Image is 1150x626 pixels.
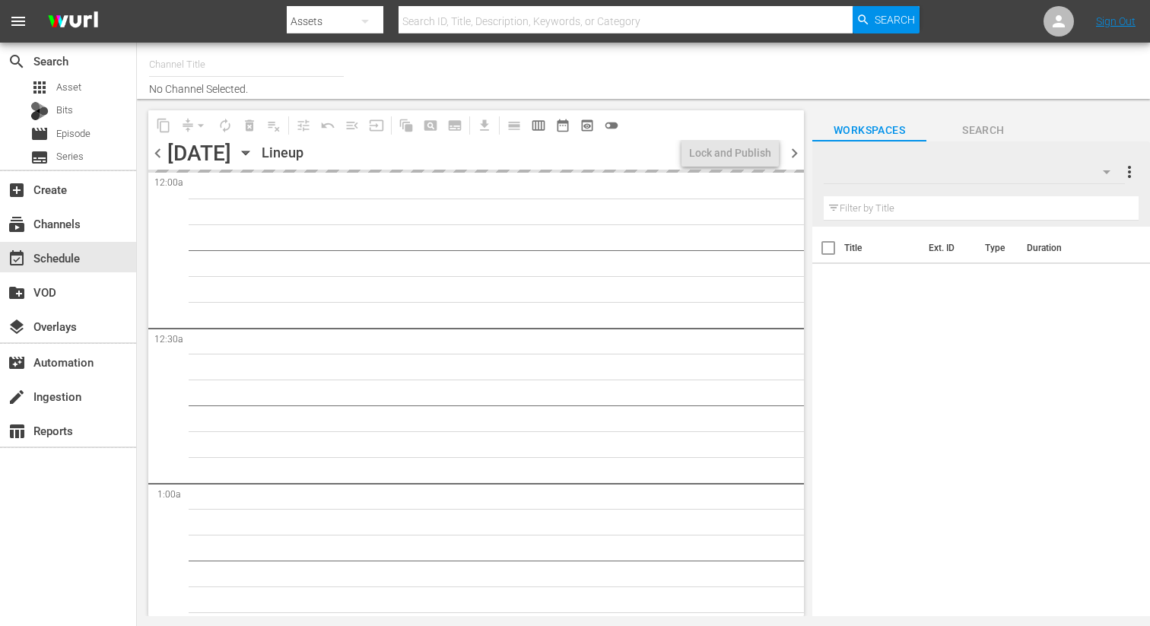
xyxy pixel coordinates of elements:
[1120,154,1139,190] button: more_vert
[418,113,443,138] span: Create Search Block
[599,113,624,138] span: 24 hours Lineup View is OFF
[148,144,167,163] span: chevron_left
[364,113,389,138] span: Update Metadata from Key Asset
[681,139,779,167] button: Lock and Publish
[56,149,84,164] span: Series
[8,215,26,234] span: Channels
[689,139,771,167] div: Lock and Publish
[37,4,110,40] img: ans4CAIJ8jUAAAAAAAAAAAAAAAAAAAAAAAAgQb4GAAAAAAAAAAAAAAAAAAAAAAAAJMjXAAAAAAAAAAAAAAAAAAAAAAAAgAT5G...
[875,6,915,33] span: Search
[149,46,688,95] div: No Channel Selected.
[531,118,546,133] span: calendar_view_week_outlined
[853,6,920,33] button: Search
[8,284,26,302] span: VOD
[151,113,176,138] span: Copy Lineup
[262,145,303,161] div: Lineup
[551,113,575,138] span: Month Calendar View
[575,113,599,138] span: View Backup
[30,78,49,97] span: Asset
[526,113,551,138] span: Week Calendar View
[237,113,262,138] span: Select an event to delete
[1120,163,1139,181] span: more_vert
[316,113,340,138] span: Revert to Primary Episode
[176,113,213,138] span: Remove Gaps & Overlaps
[262,113,286,138] span: Clear Lineup
[443,113,467,138] span: Create Series Block
[8,318,26,336] span: Overlays
[30,125,49,143] span: Episode
[604,118,619,133] span: toggle_off
[467,110,497,140] span: Download as CSV
[497,110,526,140] span: Day Calendar View
[976,227,1018,269] th: Type
[1096,15,1136,27] a: Sign Out
[8,249,26,268] span: Schedule
[340,113,364,138] span: Fill episodes with ad slates
[8,52,26,71] span: Search
[30,102,49,120] div: Bits
[167,141,231,166] div: [DATE]
[920,227,975,269] th: Ext. ID
[9,12,27,30] span: menu
[8,388,26,406] span: Ingestion
[389,110,418,140] span: Refresh All Search Blocks
[56,103,73,118] span: Bits
[8,181,26,199] span: Create
[844,227,920,269] th: Title
[812,121,926,140] span: Workspaces
[580,118,595,133] span: preview_outlined
[1018,227,1109,269] th: Duration
[8,354,26,372] span: Automation
[30,148,49,167] span: Series
[56,80,81,95] span: Asset
[56,126,91,141] span: Episode
[8,422,26,440] span: Reports
[926,121,1040,140] span: Search
[555,118,570,133] span: date_range_outlined
[286,110,316,140] span: Customize Events
[785,144,804,163] span: chevron_right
